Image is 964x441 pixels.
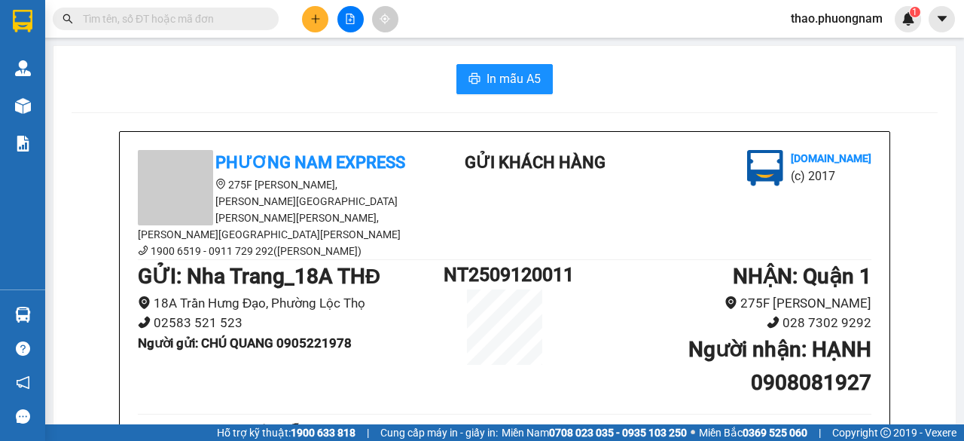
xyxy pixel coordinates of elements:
[215,153,405,172] b: Phương Nam Express
[138,293,444,314] li: 18A Trần Hưng Đạo, Phường Lộc Thọ
[767,316,779,329] span: phone
[16,341,30,356] span: question-circle
[912,7,917,17] span: 1
[372,6,398,32] button: aim
[138,264,380,289] b: GỬI : Nha Trang_18A THĐ
[929,6,955,32] button: caret-down
[310,14,321,24] span: plus
[779,9,895,28] span: thao.phuongnam
[15,98,31,114] img: warehouse-icon
[566,293,871,314] li: 275F [PERSON_NAME]
[699,424,807,441] span: Miền Bắc
[16,375,30,390] span: notification
[345,14,355,24] span: file-add
[819,424,821,441] span: |
[487,69,541,88] span: In mẫu A5
[733,264,871,289] b: NHẬN : Quận 1
[138,245,148,256] span: phone
[15,307,31,323] img: warehouse-icon
[725,296,737,309] span: environment
[380,424,498,441] span: Cung cấp máy in - giấy in:
[337,6,364,32] button: file-add
[910,7,920,17] sup: 1
[138,296,151,309] span: environment
[367,424,369,441] span: |
[688,337,871,395] b: Người nhận : HẠNH 0908081927
[138,335,352,351] b: Người gửi : CHÚ QUANG 0905221978
[291,427,355,439] strong: 1900 633 818
[215,179,226,189] span: environment
[566,313,871,333] li: 028 7302 9292
[691,430,695,436] span: ⚪️
[743,427,807,439] strong: 0369 525 060
[465,153,606,172] b: Gửi khách hàng
[502,424,687,441] span: Miền Nam
[138,313,444,333] li: 02583 521 523
[901,12,915,26] img: icon-new-feature
[456,64,553,94] button: printerIn mẫu A5
[16,409,30,424] span: message
[747,150,783,186] img: logo.jpg
[935,12,949,26] span: caret-down
[217,424,355,441] span: Hỗ trợ kỹ thuật:
[880,427,891,438] span: copyright
[444,260,566,289] h1: NT2509120011
[791,152,871,164] b: [DOMAIN_NAME]
[63,14,73,24] span: search
[13,10,32,32] img: logo-vxr
[138,316,151,329] span: phone
[302,6,328,32] button: plus
[15,60,31,76] img: warehouse-icon
[791,167,871,185] li: (c) 2017
[138,176,409,243] li: 275F [PERSON_NAME], [PERSON_NAME][GEOGRAPHIC_DATA][PERSON_NAME][PERSON_NAME], [PERSON_NAME][GEOGR...
[83,11,261,27] input: Tìm tên, số ĐT hoặc mã đơn
[15,136,31,152] img: solution-icon
[468,72,480,87] span: printer
[549,427,687,439] strong: 0708 023 035 - 0935 103 250
[380,14,390,24] span: aim
[138,243,409,259] li: 1900 6519 - 0911 729 292([PERSON_NAME])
